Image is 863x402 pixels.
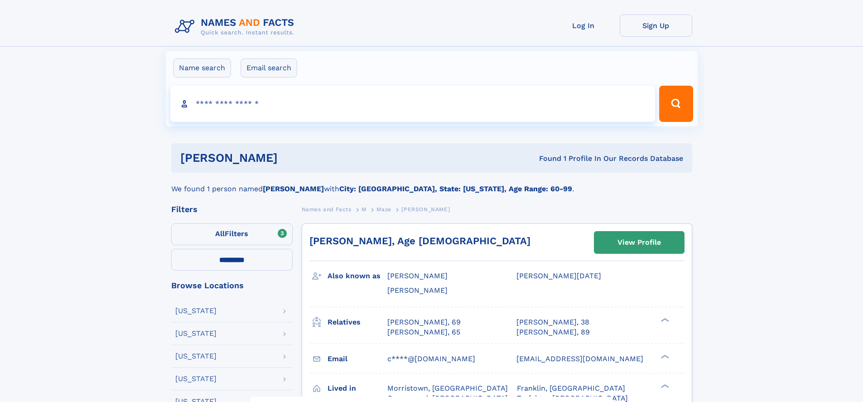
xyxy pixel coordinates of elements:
[180,152,409,164] h1: [PERSON_NAME]
[175,375,217,383] div: [US_STATE]
[173,58,231,77] label: Name search
[171,281,293,290] div: Browse Locations
[309,235,530,247] a: [PERSON_NAME], Age [DEMOGRAPHIC_DATA]
[302,203,352,215] a: Names and Facts
[620,15,692,37] a: Sign Up
[171,15,302,39] img: Logo Names and Facts
[328,351,387,367] h3: Email
[339,184,572,193] b: City: [GEOGRAPHIC_DATA], State: [US_STATE], Age Range: 60-99
[215,229,225,238] span: All
[659,86,693,122] button: Search Button
[241,58,297,77] label: Email search
[328,315,387,330] h3: Relatives
[516,271,601,280] span: [PERSON_NAME][DATE]
[659,354,670,359] div: ❯
[387,327,460,337] a: [PERSON_NAME], 65
[328,268,387,284] h3: Also known as
[617,232,661,253] div: View Profile
[376,206,391,213] span: Maze
[171,205,293,213] div: Filters
[362,206,366,213] span: M
[387,286,448,295] span: [PERSON_NAME]
[362,203,366,215] a: M
[517,384,625,392] span: Franklin, [GEOGRAPHIC_DATA]
[170,86,656,122] input: search input
[401,206,450,213] span: [PERSON_NAME]
[263,184,324,193] b: [PERSON_NAME]
[659,317,670,323] div: ❯
[594,232,684,253] a: View Profile
[175,353,217,360] div: [US_STATE]
[387,317,461,327] a: [PERSON_NAME], 69
[376,203,391,215] a: Maze
[387,384,508,392] span: Morristown, [GEOGRAPHIC_DATA]
[175,307,217,315] div: [US_STATE]
[516,354,643,363] span: [EMAIL_ADDRESS][DOMAIN_NAME]
[175,330,217,337] div: [US_STATE]
[387,271,448,280] span: [PERSON_NAME]
[328,381,387,396] h3: Lived in
[516,327,590,337] a: [PERSON_NAME], 89
[408,154,683,164] div: Found 1 Profile In Our Records Database
[171,173,692,194] div: We found 1 person named with .
[171,223,293,245] label: Filters
[516,317,589,327] a: [PERSON_NAME], 38
[659,383,670,389] div: ❯
[547,15,620,37] a: Log In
